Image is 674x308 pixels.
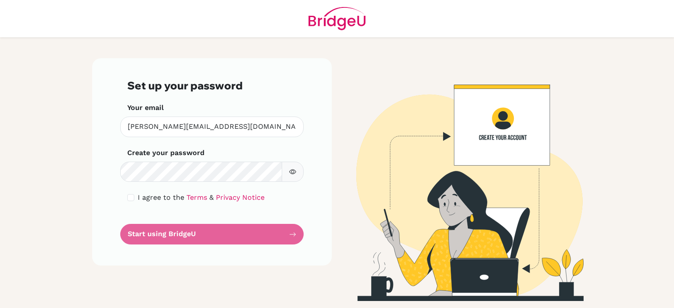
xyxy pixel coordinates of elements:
input: Insert your email* [120,117,304,137]
a: Terms [186,193,207,202]
span: & [209,193,214,202]
a: Privacy Notice [216,193,265,202]
span: I agree to the [138,193,184,202]
label: Create your password [127,148,204,158]
h3: Set up your password [127,79,297,92]
label: Your email [127,103,164,113]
